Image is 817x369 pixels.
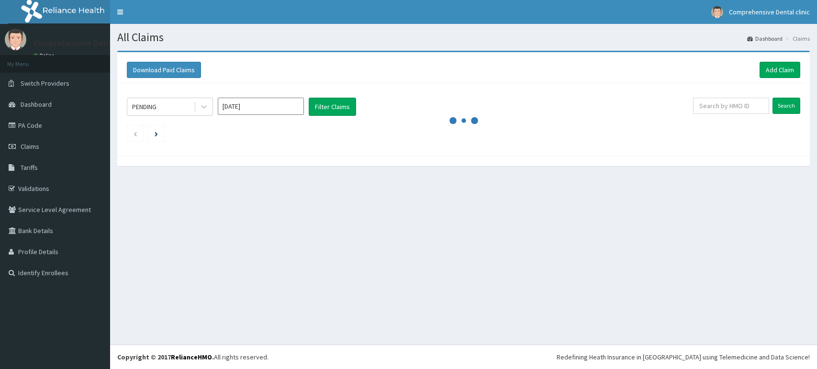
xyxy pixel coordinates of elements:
input: Select Month and Year [218,98,304,115]
div: PENDING [132,102,157,112]
p: Comprehensive Dental clinic [34,39,140,47]
a: RelianceHMO [171,353,212,361]
svg: audio-loading [449,106,478,135]
span: Switch Providers [21,79,69,88]
input: Search [772,98,800,114]
div: Redefining Heath Insurance in [GEOGRAPHIC_DATA] using Telemedicine and Data Science! [557,352,810,362]
img: User Image [5,29,26,50]
h1: All Claims [117,31,810,44]
a: Add Claim [760,62,800,78]
a: Online [34,52,56,59]
input: Search by HMO ID [693,98,769,114]
img: User Image [711,6,723,18]
a: Previous page [133,129,137,138]
footer: All rights reserved. [110,345,817,369]
strong: Copyright © 2017 . [117,353,214,361]
a: Next page [155,129,158,138]
span: Comprehensive Dental clinic [729,8,810,16]
span: Claims [21,142,39,151]
button: Download Paid Claims [127,62,201,78]
span: Tariffs [21,163,38,172]
li: Claims [783,34,810,43]
span: Dashboard [21,100,52,109]
button: Filter Claims [309,98,356,116]
a: Dashboard [747,34,783,43]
